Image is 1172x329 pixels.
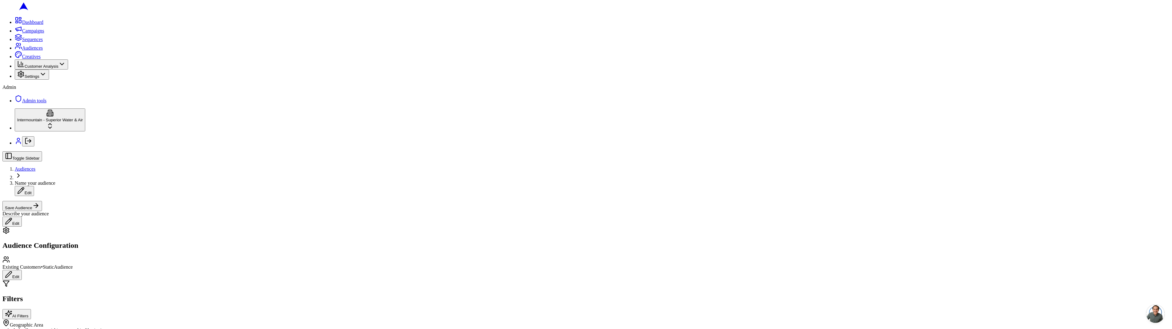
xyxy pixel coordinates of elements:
[2,217,22,227] button: Edit
[12,314,29,318] span: AI Filters
[15,70,49,80] button: Settings
[22,98,47,103] span: Admin tools
[2,264,41,270] span: Existing Customers
[2,319,1170,328] div: Geographic Area
[15,59,68,70] button: Customer Analysis
[2,295,1170,303] h2: Filters
[12,221,19,226] span: Edit
[2,166,1170,196] nav: breadcrumb
[2,151,42,161] button: Toggle Sidebar
[22,28,44,33] span: Campaigns
[2,241,1170,250] h2: Audience Configuration
[25,191,32,195] span: Edit
[22,37,43,42] span: Sequences
[15,20,43,25] a: Dashboard
[22,20,43,25] span: Dashboard
[15,45,43,51] a: Audiences
[22,54,40,59] span: Creatives
[15,166,36,172] a: Audiences
[15,28,44,33] a: Campaigns
[25,64,58,69] span: Customer Analysis
[2,309,31,319] button: AI Filters
[25,74,39,79] span: Settings
[15,108,85,131] button: Intermountain - Superior Water & Air
[22,45,43,51] span: Audiences
[2,201,42,211] button: Save Audience
[2,270,22,280] button: Edit
[15,186,34,196] button: Edit
[2,85,1170,90] div: Admin
[41,264,43,270] span: •
[17,118,83,122] span: Intermountain - Superior Water & Air
[22,136,34,146] button: Log out
[15,37,43,42] a: Sequences
[1146,304,1165,323] a: Open chat
[43,264,73,270] span: Static Audience
[15,180,55,186] span: Name your audience
[15,98,47,103] a: Admin tools
[15,54,40,59] a: Creatives
[2,211,49,216] span: Describe your audience
[12,156,40,161] span: Toggle Sidebar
